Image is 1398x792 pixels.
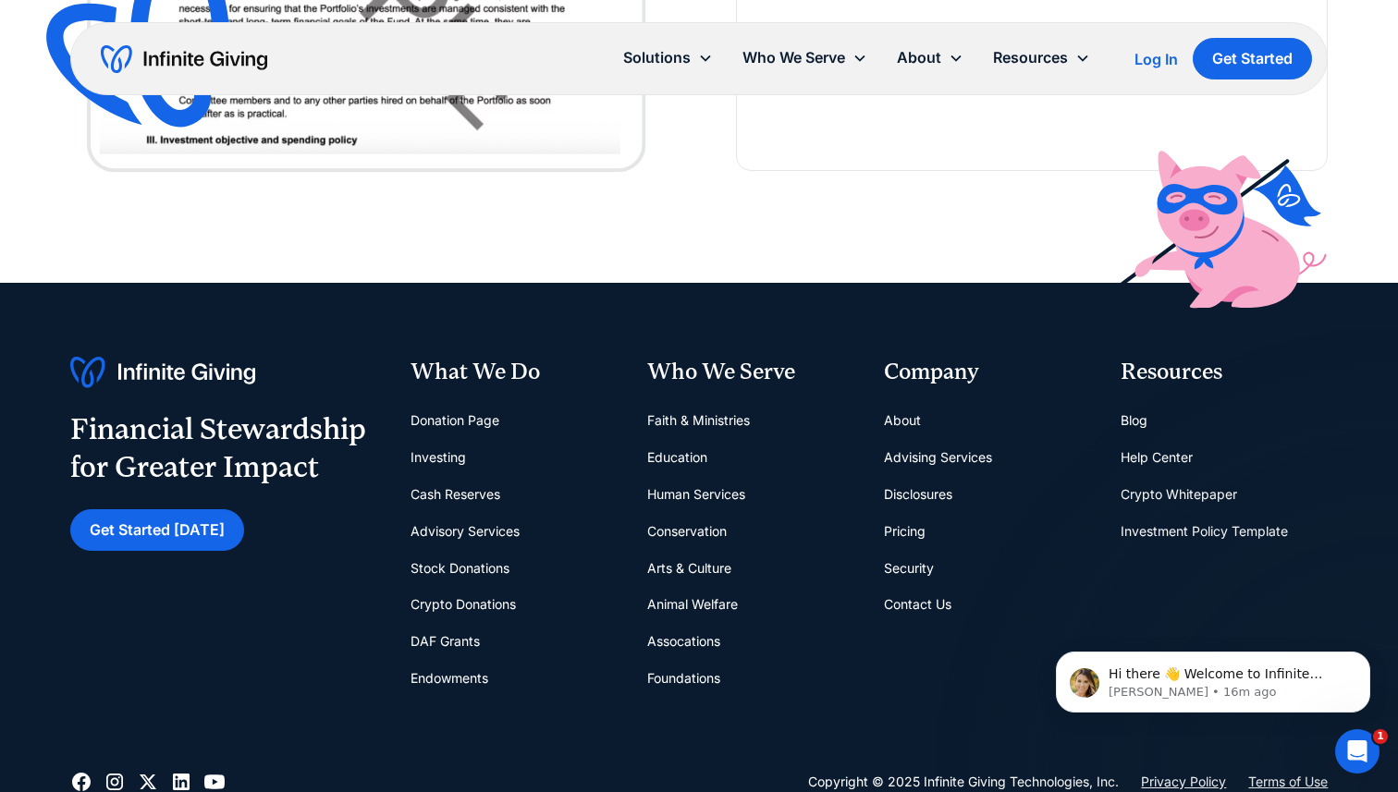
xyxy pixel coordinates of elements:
[884,402,921,439] a: About
[1121,402,1147,439] a: Blog
[1121,513,1288,550] a: Investment Policy Template
[647,623,720,660] a: Assocations
[647,660,720,697] a: Foundations
[411,476,500,513] a: Cash Reserves
[647,357,854,388] div: Who We Serve
[411,660,488,697] a: Endowments
[1134,48,1178,70] a: Log In
[411,550,509,587] a: Stock Donations
[1193,38,1312,79] a: Get Started
[608,38,728,78] div: Solutions
[1335,729,1380,774] iframe: Intercom live chat
[411,357,618,388] div: What We Do
[411,439,466,476] a: Investing
[884,550,934,587] a: Security
[978,38,1105,78] div: Resources
[101,44,267,74] a: home
[1121,476,1237,513] a: Crypto Whitepaper
[1121,439,1193,476] a: Help Center
[411,513,520,550] a: Advisory Services
[742,45,845,70] div: Who We Serve
[647,513,727,550] a: Conservation
[70,410,366,487] div: Financial Stewardship for Greater Impact
[728,38,882,78] div: Who We Serve
[884,513,926,550] a: Pricing
[1121,357,1328,388] div: Resources
[882,38,978,78] div: About
[884,586,951,623] a: Contact Us
[1134,52,1178,67] div: Log In
[647,402,750,439] a: Faith & Ministries
[884,439,992,476] a: Advising Services
[623,45,691,70] div: Solutions
[411,586,516,623] a: Crypto Donations
[1373,729,1388,744] span: 1
[647,586,738,623] a: Animal Welfare
[647,476,745,513] a: Human Services
[884,476,952,513] a: Disclosures
[647,550,731,587] a: Arts & Culture
[884,357,1091,388] div: Company
[647,439,707,476] a: Education
[411,402,499,439] a: Donation Page
[70,509,244,551] a: Get Started [DATE]
[411,623,480,660] a: DAF Grants
[993,45,1068,70] div: Resources
[1028,613,1398,742] iframe: Intercom notifications message
[897,45,941,70] div: About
